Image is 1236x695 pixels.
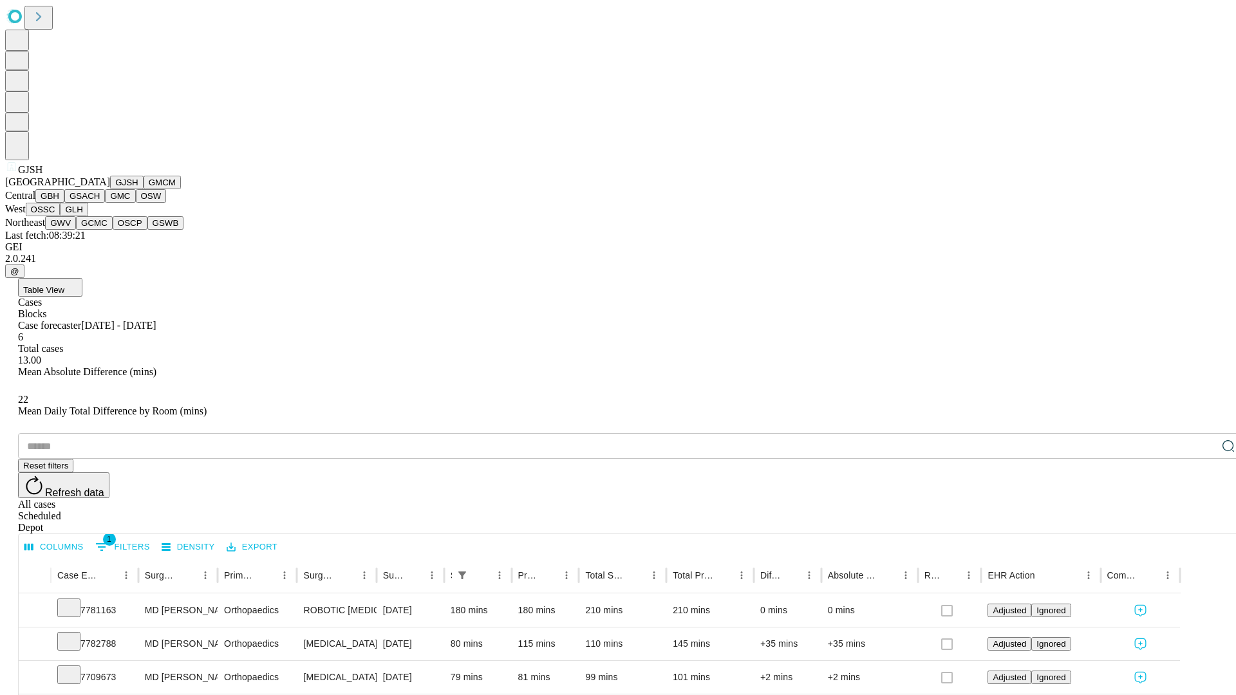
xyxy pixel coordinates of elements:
[627,566,645,584] button: Sort
[224,594,290,627] div: Orthopaedics
[99,566,117,584] button: Sort
[782,566,800,584] button: Sort
[1031,604,1071,617] button: Ignored
[303,594,370,627] div: ROBOTIC [MEDICAL_DATA] KNEE TOTAL
[993,639,1026,649] span: Adjusted
[276,566,294,584] button: Menu
[828,661,912,694] div: +2 mins
[879,566,897,584] button: Sort
[64,189,105,203] button: GSACH
[57,661,132,694] div: 7709673
[224,570,256,580] div: Primary Service
[557,566,576,584] button: Menu
[453,566,471,584] button: Show filters
[18,320,81,331] span: Case forecaster
[35,189,64,203] button: GBH
[57,594,132,627] div: 7781163
[760,570,781,580] div: Difference
[25,633,44,656] button: Expand
[451,661,505,694] div: 79 mins
[18,331,23,342] span: 6
[383,661,438,694] div: [DATE]
[136,189,167,203] button: OSW
[942,566,960,584] button: Sort
[715,566,733,584] button: Sort
[57,570,98,580] div: Case Epic Id
[828,627,912,660] div: +35 mins
[5,217,45,228] span: Northeast
[224,661,290,694] div: Orthopaedics
[988,604,1031,617] button: Adjusted
[383,627,438,660] div: [DATE]
[1036,606,1065,615] span: Ignored
[451,594,505,627] div: 180 mins
[451,570,452,580] div: Scheduled In Room Duration
[18,459,73,472] button: Reset filters
[10,266,19,276] span: @
[1031,637,1071,651] button: Ignored
[18,278,82,297] button: Table View
[5,241,1231,253] div: GEI
[645,566,663,584] button: Menu
[1036,566,1054,584] button: Sort
[760,627,815,660] div: +35 mins
[451,627,505,660] div: 80 mins
[5,264,24,278] button: @
[760,594,815,627] div: 0 mins
[1031,671,1071,684] button: Ignored
[1159,566,1177,584] button: Menu
[147,216,184,230] button: GSWB
[18,366,156,377] span: Mean Absolute Difference (mins)
[383,594,438,627] div: [DATE]
[960,566,978,584] button: Menu
[491,566,509,584] button: Menu
[453,566,471,584] div: 1 active filter
[18,355,41,366] span: 13.00
[897,566,915,584] button: Menu
[585,661,660,694] div: 99 mins
[518,627,573,660] div: 115 mins
[110,176,144,189] button: GJSH
[518,570,539,580] div: Predicted In Room Duration
[828,594,912,627] div: 0 mins
[23,285,64,295] span: Table View
[337,566,355,584] button: Sort
[45,487,104,498] span: Refresh data
[144,176,181,189] button: GMCM
[223,537,281,557] button: Export
[81,320,156,331] span: [DATE] - [DATE]
[518,594,573,627] div: 180 mins
[303,570,335,580] div: Surgery Name
[518,661,573,694] div: 81 mins
[5,230,86,241] span: Last fetch: 08:39:21
[1141,566,1159,584] button: Sort
[5,253,1231,264] div: 2.0.241
[924,570,941,580] div: Resolved in EHR
[145,661,211,694] div: MD [PERSON_NAME] [PERSON_NAME] Md
[18,405,207,416] span: Mean Daily Total Difference by Room (mins)
[145,570,177,580] div: Surgeon Name
[988,570,1035,580] div: EHR Action
[92,537,153,557] button: Show filters
[800,566,818,584] button: Menu
[26,203,61,216] button: OSSC
[673,627,747,660] div: 145 mins
[383,570,404,580] div: Surgery Date
[45,216,76,230] button: GWV
[5,203,26,214] span: West
[993,606,1026,615] span: Adjusted
[1107,570,1139,580] div: Comments
[673,570,713,580] div: Total Predicted Duration
[355,566,373,584] button: Menu
[988,637,1031,651] button: Adjusted
[257,566,276,584] button: Sort
[733,566,751,584] button: Menu
[57,627,132,660] div: 7782788
[18,343,63,354] span: Total cases
[993,672,1026,682] span: Adjusted
[539,566,557,584] button: Sort
[673,594,747,627] div: 210 mins
[988,671,1031,684] button: Adjusted
[21,537,87,557] button: Select columns
[196,566,214,584] button: Menu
